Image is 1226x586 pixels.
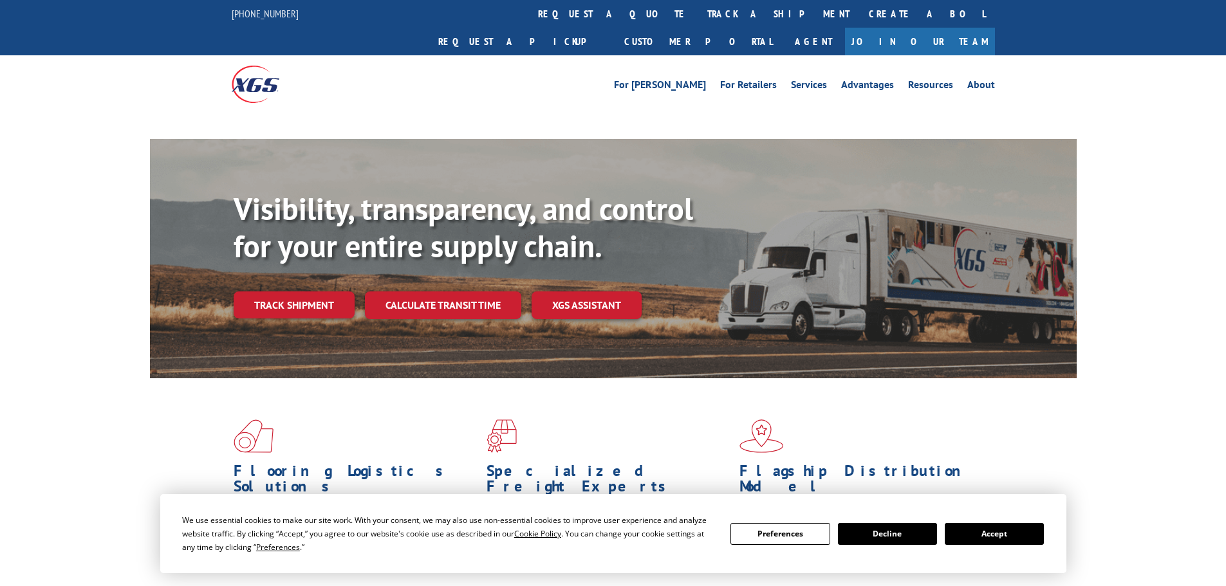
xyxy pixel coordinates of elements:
[514,528,561,539] span: Cookie Policy
[615,28,782,55] a: Customer Portal
[845,28,995,55] a: Join Our Team
[487,463,730,500] h1: Specialized Freight Experts
[739,463,983,500] h1: Flagship Distribution Model
[234,188,693,266] b: Visibility, transparency, and control for your entire supply chain.
[234,419,274,453] img: xgs-icon-total-supply-chain-intelligence-red
[160,494,1066,573] div: Cookie Consent Prompt
[841,80,894,94] a: Advantages
[234,463,477,500] h1: Flooring Logistics Solutions
[532,291,642,319] a: XGS ASSISTANT
[945,523,1044,545] button: Accept
[838,523,937,545] button: Decline
[487,419,517,453] img: xgs-icon-focused-on-flooring-red
[234,291,355,318] a: Track shipment
[429,28,615,55] a: Request a pickup
[782,28,845,55] a: Agent
[232,7,299,20] a: [PHONE_NUMBER]
[791,80,827,94] a: Services
[908,80,953,94] a: Resources
[739,419,784,453] img: xgs-icon-flagship-distribution-model-red
[614,80,706,94] a: For [PERSON_NAME]
[720,80,777,94] a: For Retailers
[730,523,830,545] button: Preferences
[365,291,521,319] a: Calculate transit time
[967,80,995,94] a: About
[182,513,715,554] div: We use essential cookies to make our site work. With your consent, we may also use non-essential ...
[256,542,300,553] span: Preferences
